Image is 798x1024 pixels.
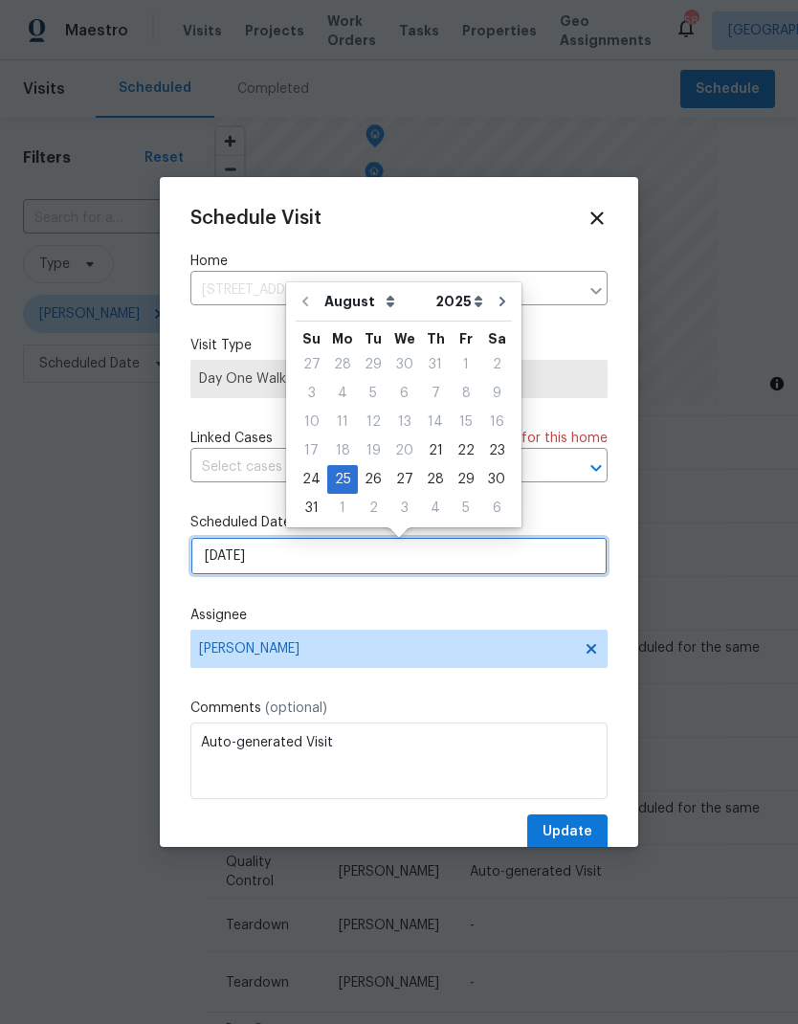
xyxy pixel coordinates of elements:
[327,436,358,465] div: Mon Aug 18 2025
[296,437,327,464] div: 17
[481,380,512,407] div: 9
[451,379,481,408] div: Fri Aug 08 2025
[327,380,358,407] div: 4
[327,466,358,493] div: 25
[296,465,327,494] div: Sun Aug 24 2025
[431,287,488,316] select: Year
[451,351,481,378] div: 1
[327,437,358,464] div: 18
[358,409,388,435] div: 12
[388,409,420,435] div: 13
[451,436,481,465] div: Fri Aug 22 2025
[388,437,420,464] div: 20
[327,494,358,523] div: Mon Sep 01 2025
[296,409,327,435] div: 10
[388,350,420,379] div: Wed Jul 30 2025
[358,495,388,522] div: 2
[388,465,420,494] div: Wed Aug 27 2025
[451,350,481,379] div: Fri Aug 01 2025
[327,350,358,379] div: Mon Jul 28 2025
[451,465,481,494] div: Fri Aug 29 2025
[388,351,420,378] div: 30
[420,350,451,379] div: Thu Jul 31 2025
[427,332,445,345] abbr: Thursday
[291,282,320,321] button: Go to previous month
[583,455,610,481] button: Open
[296,494,327,523] div: Sun Aug 31 2025
[190,276,579,305] input: Enter in an address
[265,701,327,715] span: (optional)
[296,495,327,522] div: 31
[190,429,273,448] span: Linked Cases
[420,465,451,494] div: Thu Aug 28 2025
[358,466,388,493] div: 26
[527,814,608,850] button: Update
[388,466,420,493] div: 27
[327,409,358,435] div: 11
[302,332,321,345] abbr: Sunday
[420,436,451,465] div: Thu Aug 21 2025
[420,379,451,408] div: Thu Aug 07 2025
[190,723,608,799] textarea: Auto-generated Visit
[451,495,481,522] div: 5
[451,408,481,436] div: Fri Aug 15 2025
[587,208,608,229] span: Close
[420,408,451,436] div: Thu Aug 14 2025
[296,380,327,407] div: 3
[481,350,512,379] div: Sat Aug 02 2025
[420,495,451,522] div: 4
[481,495,512,522] div: 6
[481,408,512,436] div: Sat Aug 16 2025
[199,369,599,389] span: Day One Walk
[388,436,420,465] div: Wed Aug 20 2025
[327,408,358,436] div: Mon Aug 11 2025
[296,350,327,379] div: Sun Jul 27 2025
[327,495,358,522] div: 1
[420,466,451,493] div: 28
[481,494,512,523] div: Sat Sep 06 2025
[190,453,554,482] input: Select cases
[320,287,431,316] select: Month
[358,380,388,407] div: 5
[358,465,388,494] div: Tue Aug 26 2025
[420,437,451,464] div: 21
[481,437,512,464] div: 23
[190,513,608,532] label: Scheduled Date
[459,332,473,345] abbr: Friday
[327,465,358,494] div: Mon Aug 25 2025
[296,379,327,408] div: Sun Aug 03 2025
[388,408,420,436] div: Wed Aug 13 2025
[388,379,420,408] div: Wed Aug 06 2025
[296,351,327,378] div: 27
[451,380,481,407] div: 8
[296,436,327,465] div: Sun Aug 17 2025
[296,408,327,436] div: Sun Aug 10 2025
[420,494,451,523] div: Thu Sep 04 2025
[388,495,420,522] div: 3
[388,494,420,523] div: Wed Sep 03 2025
[358,350,388,379] div: Tue Jul 29 2025
[296,466,327,493] div: 24
[420,351,451,378] div: 31
[481,351,512,378] div: 2
[420,409,451,435] div: 14
[190,336,608,355] label: Visit Type
[451,437,481,464] div: 22
[451,466,481,493] div: 29
[327,351,358,378] div: 28
[481,409,512,435] div: 16
[190,209,321,228] span: Schedule Visit
[488,282,517,321] button: Go to next month
[365,332,382,345] abbr: Tuesday
[190,252,608,271] label: Home
[358,351,388,378] div: 29
[358,379,388,408] div: Tue Aug 05 2025
[481,436,512,465] div: Sat Aug 23 2025
[420,380,451,407] div: 7
[332,332,353,345] abbr: Monday
[199,641,574,657] span: [PERSON_NAME]
[190,537,608,575] input: M/D/YYYY
[190,699,608,718] label: Comments
[451,494,481,523] div: Fri Sep 05 2025
[543,820,592,844] span: Update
